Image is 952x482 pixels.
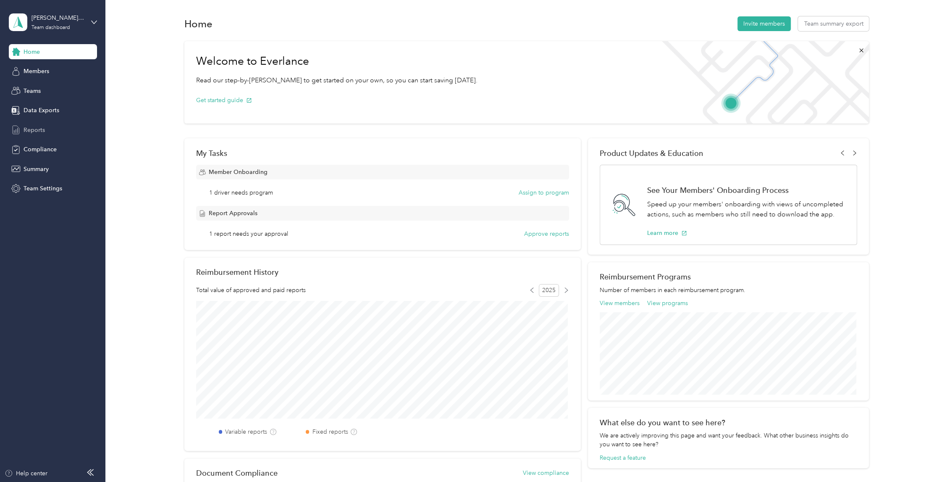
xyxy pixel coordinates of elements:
button: Learn more [647,229,687,237]
button: Invite members [737,16,791,31]
button: View programs [647,299,688,308]
h1: Welcome to Everlance [196,55,477,68]
span: 1 report needs your approval [209,229,288,238]
label: Fixed reports [312,427,348,436]
h1: See Your Members' Onboarding Process [647,186,848,195]
h1: Home [184,19,212,28]
span: Home [24,47,40,56]
button: Help center [5,469,47,478]
button: Assign to program [519,188,569,197]
button: Get started guide [196,96,252,105]
label: Variable reports [225,427,267,436]
span: Product Updates & Education [600,149,703,158]
span: Team Settings [24,184,62,193]
span: 2025 [539,284,559,297]
span: Total value of approved and paid reports [196,286,306,295]
p: Read our step-by-[PERSON_NAME] to get started on your own, so you can start saving [DATE]. [196,75,477,86]
span: 1 driver needs program [209,188,273,197]
span: Reports [24,126,45,134]
div: What else do you want to see here? [600,418,857,427]
span: Members [24,67,49,76]
button: Approve reports [524,229,569,238]
p: Speed up your members' onboarding with views of uncompleted actions, such as members who still ne... [647,199,848,220]
img: Welcome to everlance [653,41,869,124]
button: Team summary export [798,16,869,31]
h2: Reimbursement History [196,268,278,277]
h2: Document Compliance [196,469,278,477]
span: Report Approvals [209,209,257,218]
div: [PERSON_NAME][EMAIL_ADDRESS][PERSON_NAME][DOMAIN_NAME] [31,13,84,22]
button: Request a feature [600,453,646,462]
button: View compliance [523,469,569,477]
span: Member Onboarding [209,168,268,176]
p: Number of members in each reimbursement program. [600,286,857,295]
span: Compliance [24,145,57,154]
button: View members [600,299,640,308]
span: Data Exports [24,106,59,115]
div: My Tasks [196,149,569,158]
div: Team dashboard [31,25,70,30]
span: Summary [24,165,49,174]
iframe: Everlance-gr Chat Button Frame [905,435,952,482]
span: Teams [24,87,41,95]
h2: Reimbursement Programs [600,272,857,281]
div: We are actively improving this page and want your feedback. What other business insights do you w... [600,431,857,449]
